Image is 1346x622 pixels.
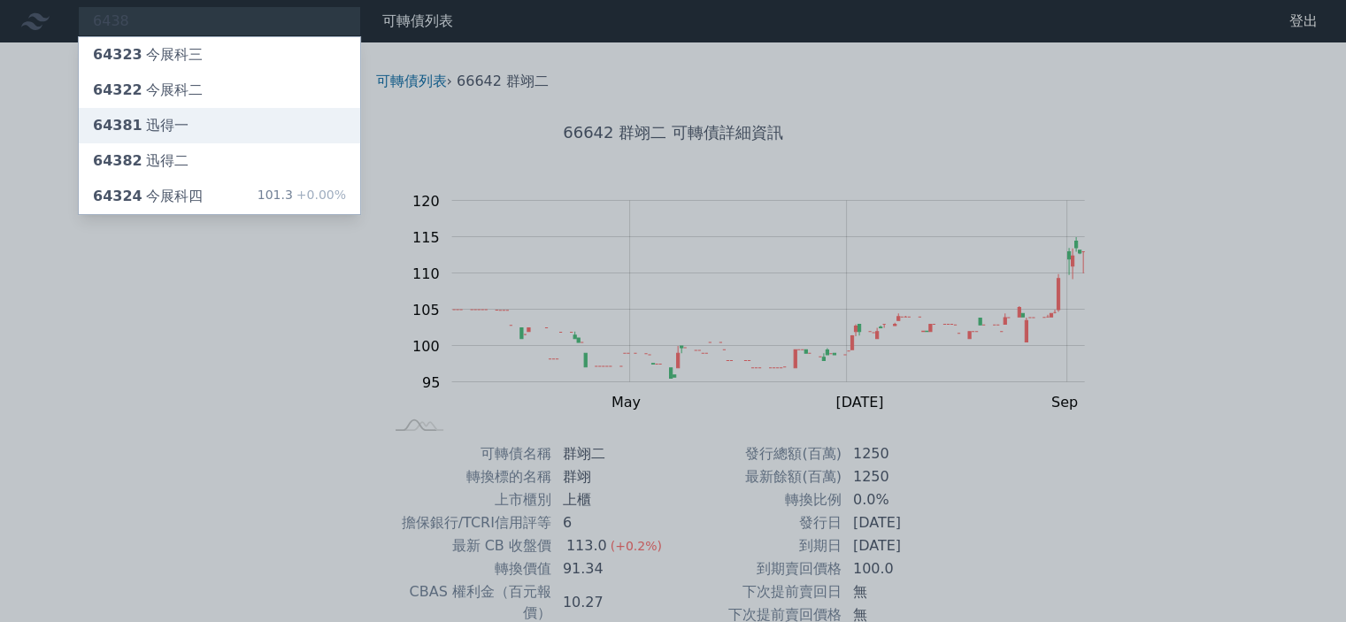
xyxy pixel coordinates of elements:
[1258,537,1346,622] div: 聊天小工具
[93,117,142,134] span: 64381
[93,188,142,204] span: 64324
[93,115,188,136] div: 迅得一
[93,80,203,101] div: 今展科二
[79,37,360,73] a: 64323今展科三
[93,150,188,172] div: 迅得二
[258,186,346,207] div: 101.3
[93,186,203,207] div: 今展科四
[93,46,142,63] span: 64323
[93,81,142,98] span: 64322
[93,152,142,169] span: 64382
[79,143,360,179] a: 64382迅得二
[79,108,360,143] a: 64381迅得一
[79,179,360,214] a: 64324今展科四 101.3+0.00%
[1258,537,1346,622] iframe: Chat Widget
[293,188,346,202] span: +0.00%
[93,44,203,65] div: 今展科三
[79,73,360,108] a: 64322今展科二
